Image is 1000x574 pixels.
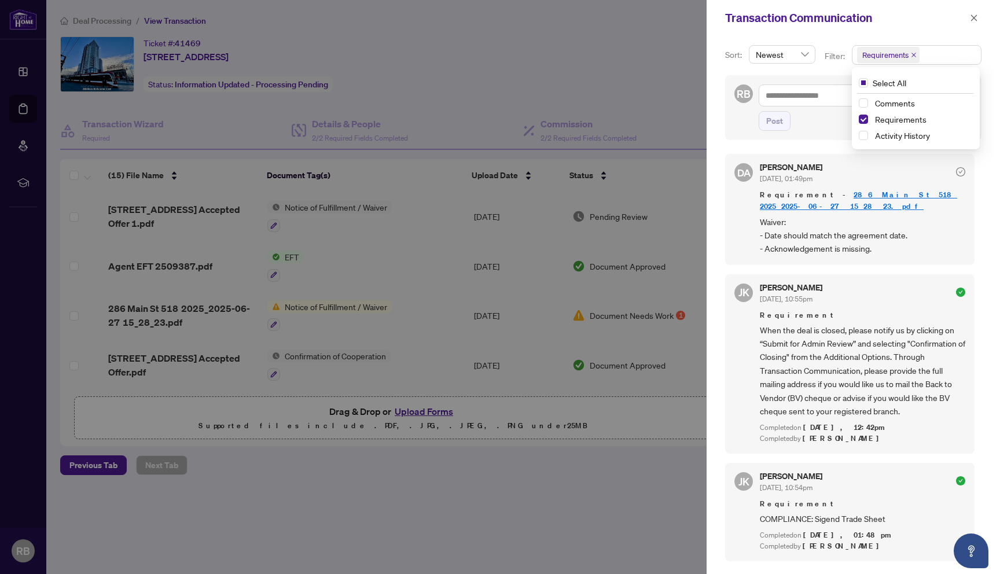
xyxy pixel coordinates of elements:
[759,111,791,131] button: Post
[738,284,749,300] span: JK
[956,288,965,297] span: check-circle
[875,114,927,124] span: Requirements
[737,86,751,102] span: RB
[911,52,917,58] span: close
[870,96,973,110] span: Comments
[760,422,965,433] div: Completed on
[760,512,965,525] span: COMPLIANCE: Sigend Trade Sheet
[970,14,978,22] span: close
[803,422,887,432] span: [DATE], 12:42pm
[859,131,868,140] span: Select Activity History
[760,483,812,492] span: [DATE], 10:54pm
[756,46,808,63] span: Newest
[760,472,822,480] h5: [PERSON_NAME]
[725,9,966,27] div: Transaction Communication
[870,112,973,126] span: Requirements
[875,98,915,108] span: Comments
[857,47,920,63] span: Requirements
[825,50,847,62] p: Filter:
[760,174,812,183] span: [DATE], 01:49pm
[760,433,965,444] div: Completed by
[760,163,822,171] h5: [PERSON_NAME]
[868,76,911,89] span: Select All
[859,115,868,124] span: Select Requirements
[760,189,965,212] span: Requirement -
[859,98,868,108] span: Select Comments
[956,476,965,485] span: check-circle
[760,530,965,541] div: Completed on
[956,167,965,176] span: check-circle
[760,541,965,552] div: Completed by
[760,215,965,256] span: Waiver: - Date should match the agreement date. - Acknowledgement is missing.
[760,323,965,418] span: When the deal is closed, please notify us by clicking on “Submit for Admin Review” and selecting ...
[725,49,744,61] p: Sort:
[875,130,930,141] span: Activity History
[760,310,965,321] span: Requirement
[870,128,973,142] span: Activity History
[760,190,957,211] a: 286 Main St 518 2025_2025-06-27 15_28_23.pdf
[738,473,749,490] span: JK
[760,498,965,510] span: Requirement
[760,284,822,292] h5: [PERSON_NAME]
[737,165,751,181] span: DA
[803,530,893,540] span: [DATE], 01:48pm
[803,433,885,443] span: [PERSON_NAME]
[954,533,988,568] button: Open asap
[760,295,812,303] span: [DATE], 10:55pm
[803,541,885,551] span: [PERSON_NAME]
[862,49,909,61] span: Requirements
